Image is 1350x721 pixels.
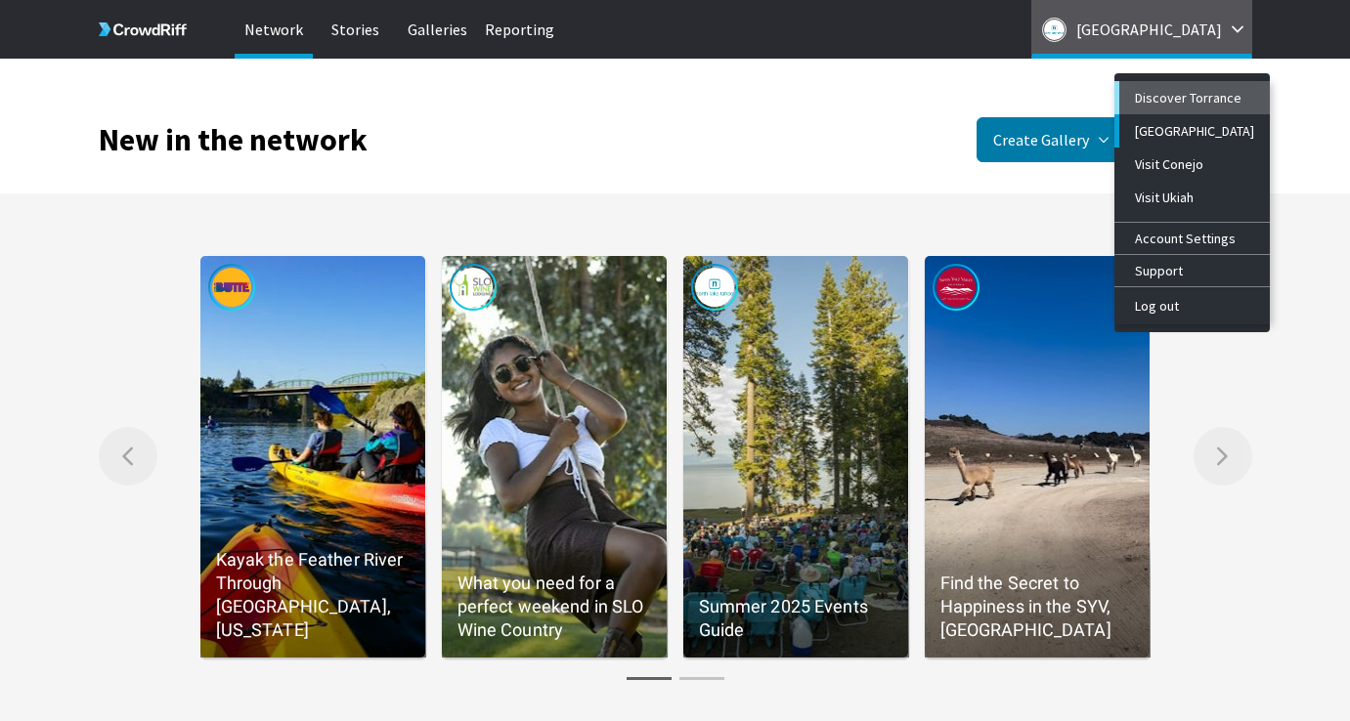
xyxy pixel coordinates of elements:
button: Gallery page 2 [675,669,728,688]
a: Account Settings [1114,223,1270,254]
a: Published by ExploreButteCountyCAKayak the Feather River Through [GEOGRAPHIC_DATA], [US_STATE] [200,256,426,657]
button: Visit Conejo [1119,148,1270,181]
button: Create Gallery [977,117,1127,162]
button: Log out [1119,287,1270,324]
button: Discover Torrance [1114,81,1270,114]
div: Visit Ukiah [1135,190,1254,205]
p: Summer 2025 Events Guide [699,595,893,642]
button: Visit Ukiah [1119,181,1270,214]
img: Logo for North Lake Tahoe [1042,18,1067,42]
h1: New in the network [99,126,368,153]
a: Published by tahoenorthSummer 2025 Events Guide [683,256,909,657]
p: What you need for a perfect weekend in SLO Wine Country [457,572,652,642]
div: [GEOGRAPHIC_DATA] [1135,123,1254,139]
p: Find the Secret to Happiness in the SYV, [GEOGRAPHIC_DATA] [940,572,1135,642]
a: Support. Opens in a new tab. [1114,255,1270,286]
div: Discover Torrance [1135,90,1254,106]
a: Published by Visit the Santa Ynez ValleyFind the Secret to Happiness in the SYV, [GEOGRAPHIC_DATA] [925,256,1151,657]
a: Published by SLO Wine LodgingWhat you need for a perfect weekend in SLO Wine Country [442,256,668,657]
div: Visit Conejo [1135,156,1254,172]
p: Kayak the Feather River Through [GEOGRAPHIC_DATA], [US_STATE] [216,548,411,642]
button: Gallery page 1 [623,669,675,688]
button: [GEOGRAPHIC_DATA] [1119,114,1270,148]
p: [GEOGRAPHIC_DATA] [1076,14,1222,45]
